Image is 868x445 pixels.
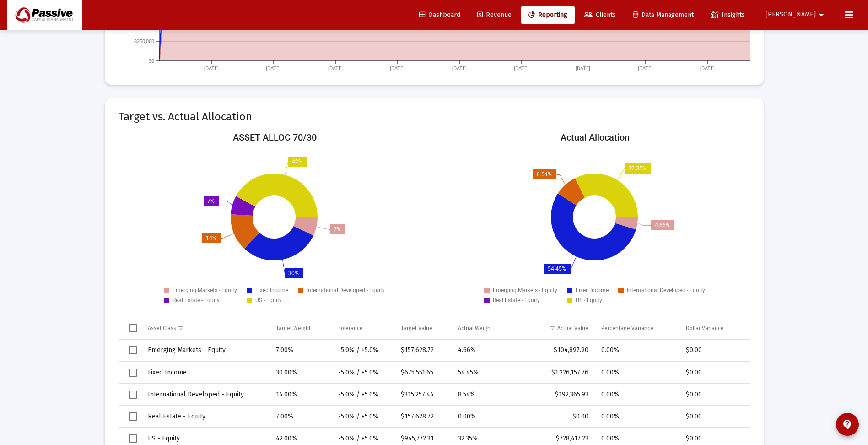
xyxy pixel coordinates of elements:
[458,325,492,332] div: Actual Weight
[700,65,715,71] text: [DATE]
[703,6,752,24] a: Insights
[207,198,215,204] text: 7%
[206,235,216,241] text: 14%
[338,368,388,377] div: -5.0% / +5.0%
[401,346,446,355] div: $157,628.72
[601,390,674,399] div: 0.00%
[549,325,556,331] span: Show filter options for column 'Actual Value'
[204,65,219,71] text: [DATE]
[173,287,237,293] text: Emerging Markets - Equity
[637,65,652,71] text: [DATE]
[276,412,325,421] div: 7.00%
[232,132,316,143] text: ASSET ALLOC 70/30
[521,368,588,377] div: $1,226,157.76
[766,11,816,19] span: [PERSON_NAME]
[528,11,567,19] span: Reporting
[470,6,519,24] a: Revenue
[141,406,270,428] td: Real Estate - Equity
[601,325,653,332] div: Percentage Variance
[537,171,552,178] text: 8.54%
[173,297,220,304] text: Real Estate - Equity
[276,434,325,443] div: 42.00%
[458,390,508,399] div: 8.54%
[601,434,674,443] div: 0.00%
[119,112,252,121] mat-card-title: Target vs. Actual Allocation
[129,324,137,332] div: Select all
[129,412,137,421] div: Select row
[401,434,446,443] div: $945,772.31
[255,287,288,293] text: Fixed Income
[816,6,827,24] mat-icon: arrow_drop_down
[458,346,508,355] div: 4.66%
[332,317,394,339] td: Column Tolerance
[141,317,270,339] td: Column Asset Class
[627,287,705,293] text: International Developed - Equity
[477,11,512,19] span: Revenue
[288,270,299,277] text: 30%
[412,6,468,24] a: Dashboard
[633,11,694,19] span: Data Management
[328,65,343,71] text: [DATE]
[686,346,741,355] div: $0.00
[560,132,629,143] text: Actual Allocation
[458,412,508,421] div: 0.00%
[595,317,680,339] td: Column Percentage Variance
[755,5,838,24] button: [PERSON_NAME]
[686,368,741,377] div: $0.00
[584,11,616,19] span: Clients
[679,317,749,339] td: Column Dollar Variance
[129,346,137,354] div: Select row
[141,340,270,362] td: Emerging Markets - Equity
[419,11,460,19] span: Dashboard
[148,325,176,332] div: Asset Class
[401,390,446,399] div: $315,257.44
[394,317,452,339] td: Column Target Value
[338,412,388,421] div: -5.0% / +5.0%
[129,369,137,377] div: Select row
[276,368,325,377] div: 30.00%
[276,346,325,355] div: 7.00%
[514,317,595,339] td: Column Actual Value
[625,6,701,24] a: Data Management
[842,419,853,430] mat-icon: contact_support
[141,384,270,406] td: International Developed - Equity
[134,38,154,44] text: $250,000
[338,390,388,399] div: -5.0% / +5.0%
[334,226,341,233] text: 7%
[129,391,137,399] div: Select row
[521,6,575,24] a: Reporting
[401,412,446,421] div: $157,628.72
[276,390,325,399] div: 14.00%
[178,325,184,331] span: Show filter options for column 'Asset Class'
[255,297,282,304] text: US - Equity
[266,65,280,71] text: [DATE]
[601,368,674,377] div: 0.00%
[576,65,590,71] text: [DATE]
[458,368,508,377] div: 54.45%
[577,6,623,24] a: Clients
[601,412,674,421] div: 0.00%
[390,65,404,71] text: [DATE]
[576,297,602,304] text: US - Equity
[686,325,724,332] div: Dollar Variance
[141,362,270,384] td: Fixed Income
[270,317,332,339] td: Column Target Weight
[521,412,588,421] div: $0.00
[521,346,588,355] div: $104,897.90
[338,325,363,332] div: Tolerance
[686,390,741,399] div: $0.00
[149,58,154,64] text: $0
[557,325,588,332] div: Actual Value
[686,412,741,421] div: $0.00
[276,325,311,332] div: Target Weight
[452,65,467,71] text: [DATE]
[401,325,432,332] div: Target Value
[521,390,588,399] div: $192,365.93
[548,266,566,272] text: 54.45%
[401,368,446,377] div: $675,551.65
[307,287,385,293] text: International Developed - Equity
[493,297,540,304] text: Real Estate - Equity
[686,434,741,443] div: $0.00
[14,6,75,24] img: Dashboard
[452,317,514,339] td: Column Actual Weight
